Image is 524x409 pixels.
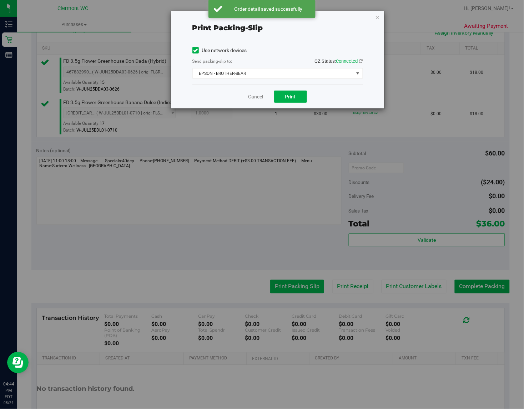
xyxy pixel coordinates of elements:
[192,47,247,54] label: Use network devices
[274,91,307,103] button: Print
[315,58,363,64] span: QZ Status:
[192,24,263,32] span: Print packing-slip
[226,5,310,12] div: Order detail saved successfully
[285,94,296,99] span: Print
[192,58,232,65] label: Send packing-slip to:
[353,68,362,78] span: select
[7,352,29,373] iframe: Resource center
[336,58,358,64] span: Connected
[248,93,263,101] a: Cancel
[193,68,354,78] span: EPSON - BROTHER-BEAR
